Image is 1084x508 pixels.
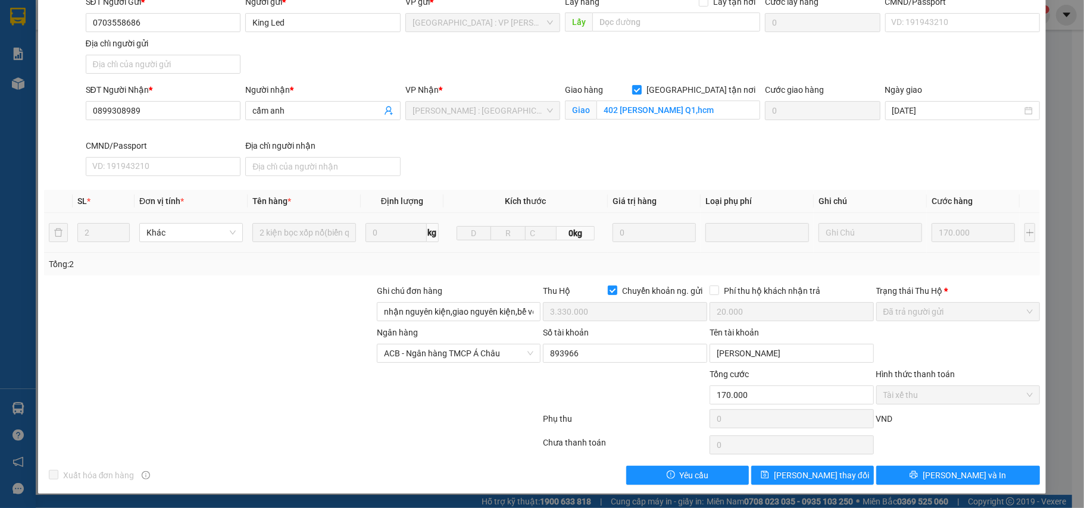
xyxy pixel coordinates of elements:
span: 0kg [557,226,595,240]
span: user-add [384,106,393,115]
span: info-circle [142,471,150,479]
input: Cước lấy hàng [765,13,880,32]
button: save[PERSON_NAME] thay đổi [751,466,874,485]
span: Tên hàng [252,196,291,206]
span: Đã trả người gửi [883,303,1033,321]
span: [PERSON_NAME] và In [923,469,1006,482]
input: Địa chỉ của người nhận [245,157,401,176]
span: VP Nhận [405,85,439,95]
span: Lấy [565,12,592,32]
span: Định lượng [381,196,423,206]
span: SL [77,196,87,206]
span: Tài xế thu [883,386,1033,404]
div: Người nhận [245,83,401,96]
span: exclamation-circle [667,471,675,480]
label: Số tài khoản [543,328,589,337]
th: Loại phụ phí [701,190,814,213]
input: Giao tận nơi [596,101,760,120]
input: Ngày giao [892,104,1023,117]
span: ACB - Ngân hàng TMCP Á Châu [384,344,534,362]
span: kg [427,223,439,242]
span: Thu Hộ [543,286,570,296]
input: Ghi Chú [819,223,922,242]
input: R [491,226,526,240]
span: [PERSON_NAME] thay đổi [774,469,869,482]
span: Khác [146,224,236,242]
button: plus [1024,223,1036,242]
input: D [457,226,492,240]
div: Trạng thái Thu Hộ [876,284,1041,297]
input: Cước giao hàng [765,101,880,120]
div: Chưa thanh toán [542,436,708,457]
input: C [525,226,557,240]
span: [GEOGRAPHIC_DATA] tận nơi [642,83,760,96]
label: Ngân hàng [377,328,418,337]
label: Cước giao hàng [765,85,824,95]
span: Giao hàng [565,85,603,95]
div: SĐT Người Nhận [86,83,241,96]
input: VD: Bàn, Ghế [252,223,356,242]
th: Ghi chú [814,190,927,213]
input: Ghi chú đơn hàng [377,302,541,321]
span: Chuyển khoản ng. gửi [617,284,707,297]
input: Tên tài khoản [710,344,874,363]
span: Đơn vị tính [139,196,184,206]
span: Giá trị hàng [613,196,657,206]
span: VND [876,414,893,424]
div: Địa chỉ người gửi [86,37,241,50]
span: printer [910,471,918,480]
button: delete [49,223,68,242]
input: 0 [613,223,696,242]
button: printer[PERSON_NAME] và In [876,466,1041,485]
input: Số tài khoản [543,344,707,363]
button: exclamation-circleYêu cầu [626,466,749,485]
label: Tên tài khoản [710,328,759,337]
div: Tổng: 2 [49,258,419,271]
span: Cước hàng [932,196,973,206]
span: save [761,471,769,480]
span: Hà Nội : VP Hoàng Mai [413,14,554,32]
span: Hồ Chí Minh : Kho Quận 12 [413,102,554,120]
span: Phí thu hộ khách nhận trả [719,284,825,297]
input: Dọc đường [592,12,760,32]
span: Xuất hóa đơn hàng [58,469,139,482]
span: Yêu cầu [680,469,709,482]
div: Phụ thu [542,412,708,433]
span: Tổng cước [710,369,749,379]
div: CMND/Passport [86,139,241,152]
span: Giao [565,101,596,120]
input: 0 [932,223,1015,242]
span: Kích thước [505,196,546,206]
input: Địa chỉ của người gửi [86,55,241,74]
label: Ngày giao [885,85,923,95]
label: Ghi chú đơn hàng [377,286,442,296]
div: Địa chỉ người nhận [245,139,401,152]
label: Hình thức thanh toán [876,369,955,379]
